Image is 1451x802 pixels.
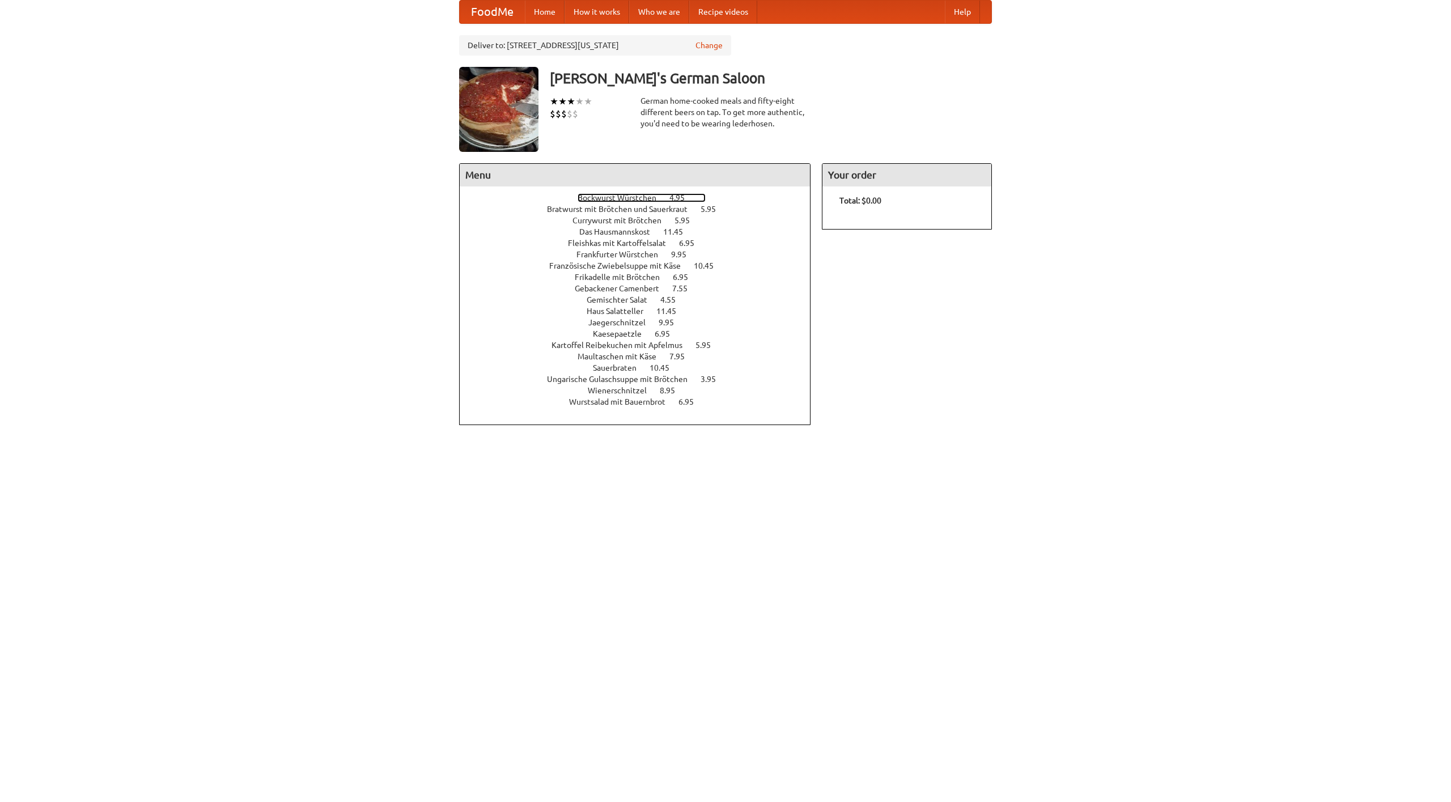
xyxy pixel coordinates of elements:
[578,352,668,361] span: Maultaschen mit Käse
[694,261,725,270] span: 10.45
[671,250,698,259] span: 9.95
[593,363,690,372] a: Sauerbraten 10.45
[569,397,715,406] a: Wurstsalad mit Bauernbrot 6.95
[576,250,707,259] a: Frankfurter Würstchen 9.95
[578,193,668,202] span: Bockwurst Würstchen
[593,329,653,338] span: Kaesepaetzle
[459,67,538,152] img: angular.jpg
[673,273,699,282] span: 6.95
[459,35,731,56] div: Deliver to: [STREET_ADDRESS][US_STATE]
[549,261,735,270] a: Französische Zwiebelsuppe mit Käse 10.45
[588,318,695,327] a: Jaegerschnitzel 9.95
[568,239,677,248] span: Fleishkas mit Kartoffelsalat
[575,95,584,108] li: ★
[572,108,578,120] li: $
[701,375,727,384] span: 3.95
[569,397,677,406] span: Wurstsalad mit Bauernbrot
[567,108,572,120] li: $
[945,1,980,23] a: Help
[839,196,881,205] b: Total: $0.00
[578,352,706,361] a: Maultaschen mit Käse 7.95
[460,1,525,23] a: FoodMe
[593,329,691,338] a: Kaesepaetzle 6.95
[640,95,811,129] div: German home-cooked meals and fifty-eight different beers on tap. To get more authentic, you'd nee...
[460,164,810,186] h4: Menu
[655,329,681,338] span: 6.95
[587,307,697,316] a: Haus Salatteller 11.45
[547,375,699,384] span: Ungarische Gulaschsuppe mit Brötchen
[660,386,686,395] span: 8.95
[701,205,727,214] span: 5.95
[588,386,658,395] span: Wienerschnitzel
[576,250,669,259] span: Frankfurter Würstchen
[679,239,706,248] span: 6.95
[674,216,701,225] span: 5.95
[547,205,737,214] a: Bratwurst mit Brötchen und Sauerkraut 5.95
[547,375,737,384] a: Ungarische Gulaschsuppe mit Brötchen 3.95
[659,318,685,327] span: 9.95
[579,227,661,236] span: Das Hausmannskost
[567,95,575,108] li: ★
[575,273,671,282] span: Frikadelle mit Brötchen
[575,284,708,293] a: Gebackener Camenbert 7.55
[549,261,692,270] span: Französische Zwiebelsuppe mit Käse
[656,307,688,316] span: 11.45
[587,295,697,304] a: Gemischter Salat 4.55
[584,95,592,108] li: ★
[689,1,757,23] a: Recipe videos
[822,164,991,186] h4: Your order
[672,284,699,293] span: 7.55
[678,397,705,406] span: 6.95
[660,295,687,304] span: 4.55
[695,341,722,350] span: 5.95
[575,273,709,282] a: Frikadelle mit Brötchen 6.95
[547,205,699,214] span: Bratwurst mit Brötchen und Sauerkraut
[588,318,657,327] span: Jaegerschnitzel
[588,386,696,395] a: Wienerschnitzel 8.95
[565,1,629,23] a: How it works
[572,216,673,225] span: Currywurst mit Brötchen
[579,227,704,236] a: Das Hausmannskost 11.45
[550,95,558,108] li: ★
[572,216,711,225] a: Currywurst mit Brötchen 5.95
[575,284,671,293] span: Gebackener Camenbert
[550,108,555,120] li: $
[578,193,706,202] a: Bockwurst Würstchen 4.95
[650,363,681,372] span: 10.45
[593,363,648,372] span: Sauerbraten
[695,40,723,51] a: Change
[555,108,561,120] li: $
[587,295,659,304] span: Gemischter Salat
[525,1,565,23] a: Home
[568,239,715,248] a: Fleishkas mit Kartoffelsalat 6.95
[629,1,689,23] a: Who we are
[561,108,567,120] li: $
[669,352,696,361] span: 7.95
[558,95,567,108] li: ★
[669,193,696,202] span: 4.95
[551,341,732,350] a: Kartoffel Reibekuchen mit Apfelmus 5.95
[551,341,694,350] span: Kartoffel Reibekuchen mit Apfelmus
[587,307,655,316] span: Haus Salatteller
[663,227,694,236] span: 11.45
[550,67,992,90] h3: [PERSON_NAME]'s German Saloon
